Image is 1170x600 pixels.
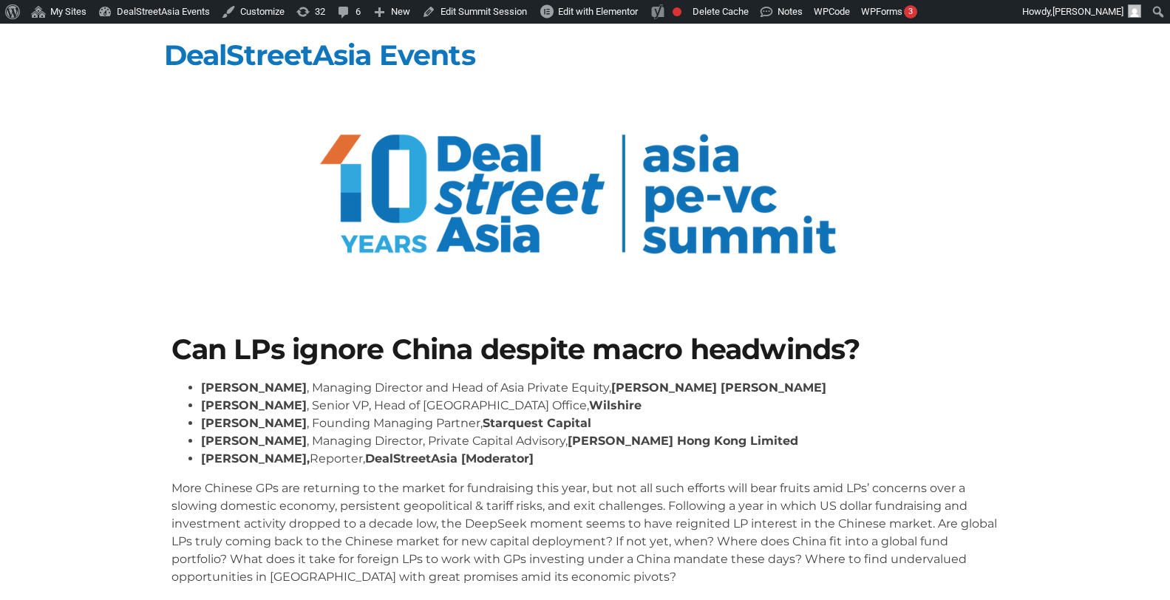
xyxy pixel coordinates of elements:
div: 3 [904,5,917,18]
strong: Wilshire [589,398,642,412]
strong: [PERSON_NAME] [201,434,307,448]
strong: [PERSON_NAME] [PERSON_NAME] [611,381,826,395]
strong: [PERSON_NAME], [201,451,310,466]
div: Focus keyphrase not set [673,7,681,16]
li: , Managing Director and Head of Asia Private Equity, [201,379,999,397]
p: More Chinese GPs are returning to the market for fundraising this year, but not all such efforts ... [171,480,999,586]
li: , Senior VP, Head of [GEOGRAPHIC_DATA] Office, [201,397,999,415]
strong: [PERSON_NAME] [201,398,307,412]
li: , Managing Director, Private Capital Advisory, [201,432,999,450]
strong: [PERSON_NAME] [201,416,307,430]
strong: [PERSON_NAME] Hong Kong Limited [568,434,798,448]
span: [PERSON_NAME] [1052,6,1123,17]
span: Edit with Elementor [558,6,638,17]
a: DealStreetAsia Events [164,38,475,72]
li: Reporter, [201,450,999,468]
strong: [PERSON_NAME] [201,381,307,395]
li: , Founding Managing Partner, [201,415,999,432]
strong: DealStreetAsia [Moderator] [365,451,534,466]
strong: Starquest Capital [483,416,591,430]
h1: Can LPs ignore China despite macro headwinds? [171,335,999,364]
